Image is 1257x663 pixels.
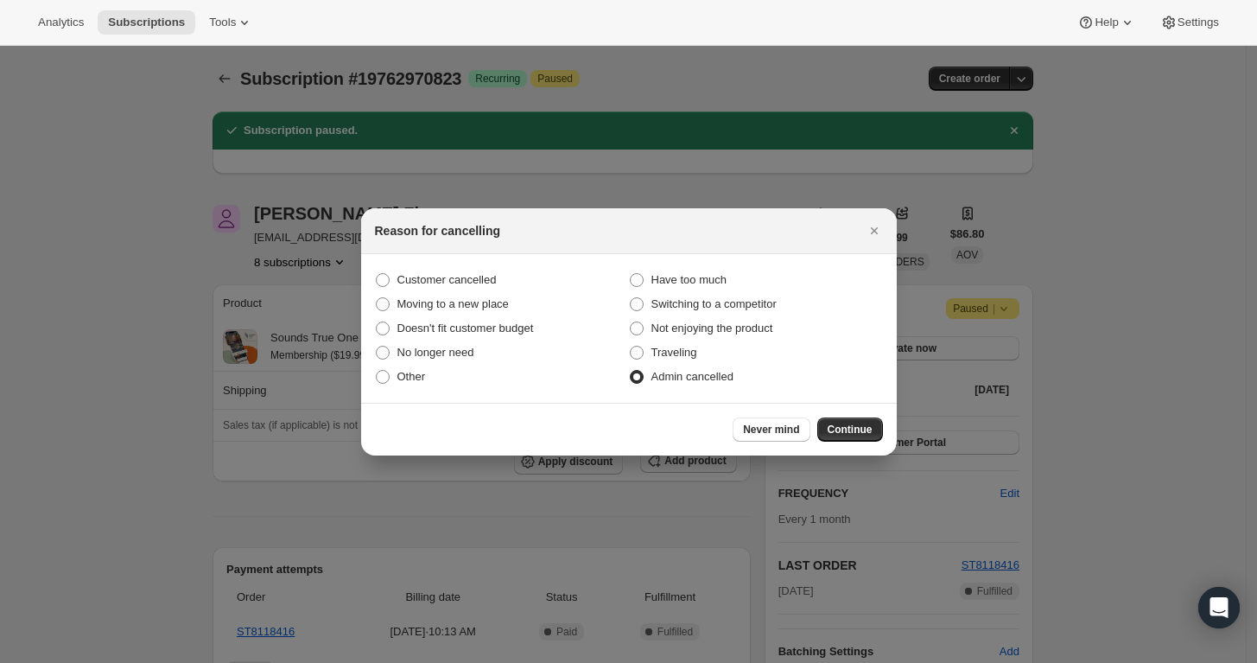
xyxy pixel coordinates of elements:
[1198,587,1240,628] div: Open Intercom Messenger
[1067,10,1146,35] button: Help
[1150,10,1229,35] button: Settings
[397,297,509,310] span: Moving to a new place
[1095,16,1118,29] span: Help
[828,423,873,437] span: Continue
[651,346,697,359] span: Traveling
[397,273,497,286] span: Customer cancelled
[199,10,263,35] button: Tools
[397,370,426,383] span: Other
[651,370,733,383] span: Admin cancelled
[397,346,474,359] span: No longer need
[651,273,727,286] span: Have too much
[28,10,94,35] button: Analytics
[743,423,799,437] span: Never mind
[651,297,777,310] span: Switching to a competitor
[862,219,886,243] button: Close
[817,418,883,442] button: Continue
[38,16,84,29] span: Analytics
[209,16,236,29] span: Tools
[375,222,500,239] h2: Reason for cancelling
[1178,16,1219,29] span: Settings
[108,16,185,29] span: Subscriptions
[397,322,534,335] span: Doesn't fit customer budget
[98,10,195,35] button: Subscriptions
[733,418,809,442] button: Never mind
[651,322,773,335] span: Not enjoying the product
